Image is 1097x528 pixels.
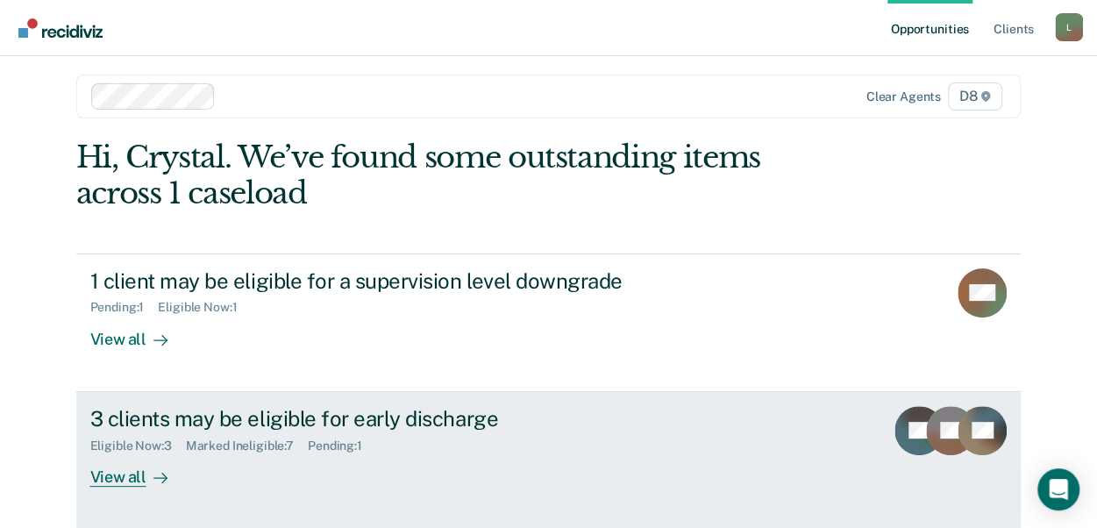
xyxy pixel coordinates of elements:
div: Pending : 1 [90,300,159,315]
div: 1 client may be eligible for a supervision level downgrade [90,268,706,294]
span: D8 [948,82,1003,111]
div: Pending : 1 [308,439,376,453]
img: Recidiviz [18,18,103,38]
div: Eligible Now : 1 [158,300,251,315]
div: View all [90,315,189,349]
div: Eligible Now : 3 [90,439,186,453]
div: L [1055,13,1083,41]
div: Hi, Crystal. We’ve found some outstanding items across 1 caseload [76,139,832,211]
div: Clear agents [866,89,941,104]
div: Open Intercom Messenger [1037,468,1079,510]
div: Marked Ineligible : 7 [186,439,308,453]
div: View all [90,453,189,487]
div: 3 clients may be eligible for early discharge [90,406,706,432]
a: 1 client may be eligible for a supervision level downgradePending:1Eligible Now:1View all [76,253,1022,392]
button: Profile dropdown button [1055,13,1083,41]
